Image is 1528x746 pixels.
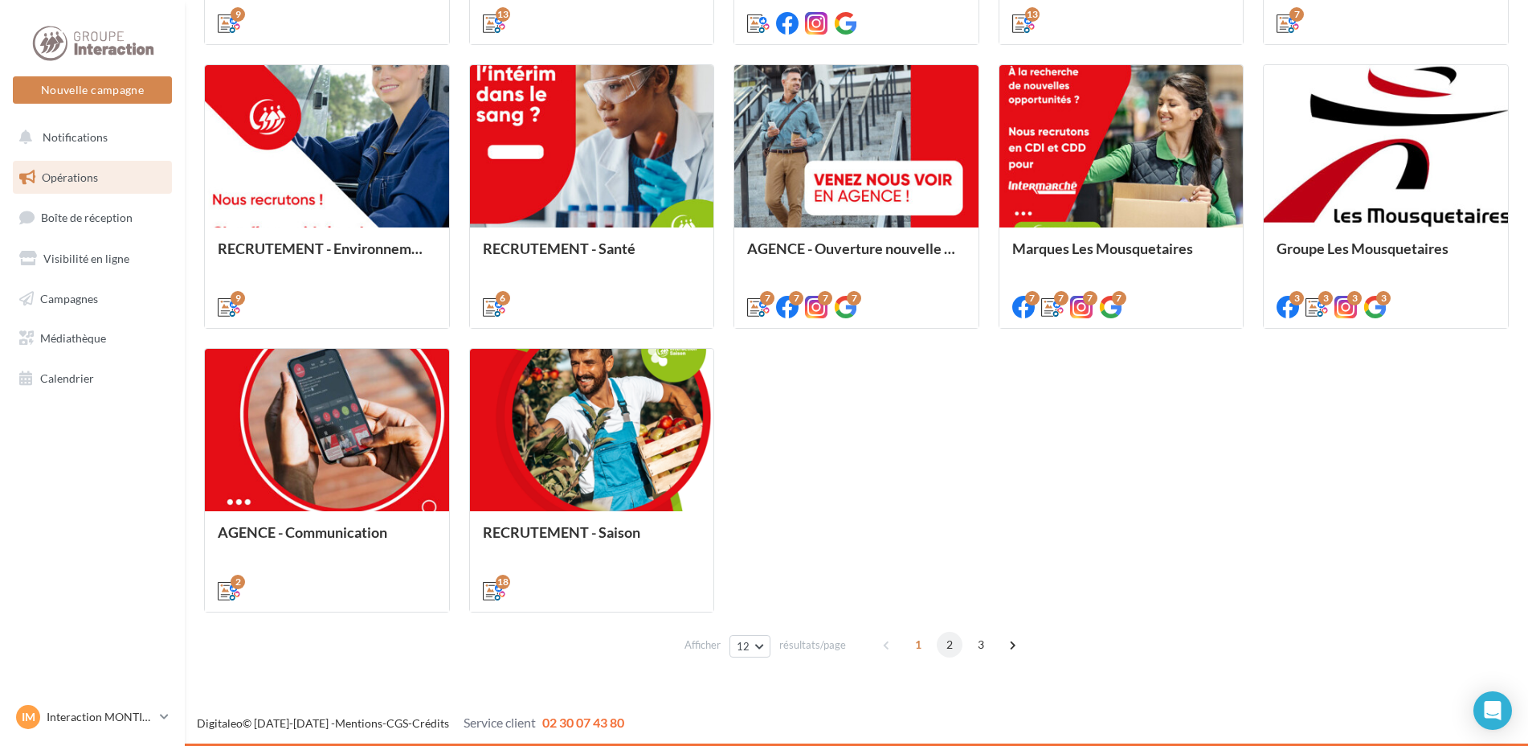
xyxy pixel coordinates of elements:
[937,632,962,658] span: 2
[13,702,172,732] a: IM Interaction MONTIGY
[1025,7,1040,22] div: 13
[231,7,245,22] div: 9
[1054,291,1068,305] div: 7
[1473,691,1512,730] div: Open Intercom Messenger
[684,637,721,653] span: Afficher
[10,362,175,396] a: Calendrier
[43,252,129,265] span: Visibilité en ligne
[218,240,436,273] div: RECRUTEMENT - Environnement
[905,632,931,658] span: 1
[412,716,449,730] a: Crédits
[43,130,108,144] span: Notifications
[22,709,35,725] span: IM
[10,322,175,355] a: Médiathèque
[10,161,175,195] a: Opérations
[496,7,510,22] div: 13
[1012,240,1231,273] div: Marques Les Mousquetaires
[747,240,966,273] div: AGENCE - Ouverture nouvelle agence
[464,715,536,730] span: Service client
[779,637,846,653] span: résultats/page
[1277,240,1495,273] div: Groupe Les Mousquetaires
[737,640,750,653] span: 12
[10,242,175,276] a: Visibilité en ligne
[1376,291,1391,305] div: 3
[10,282,175,316] a: Campagnes
[386,716,408,730] a: CGS
[483,240,701,273] div: RECRUTEMENT - Santé
[818,291,832,305] div: 7
[1318,291,1333,305] div: 3
[218,524,436,556] div: AGENCE - Communication
[40,331,106,345] span: Médiathèque
[968,632,994,658] span: 3
[231,291,245,305] div: 9
[1083,291,1097,305] div: 7
[47,709,153,725] p: Interaction MONTIGY
[1289,291,1304,305] div: 3
[789,291,803,305] div: 7
[13,76,172,104] button: Nouvelle campagne
[496,291,510,305] div: 6
[40,291,98,305] span: Campagnes
[41,211,133,224] span: Boîte de réception
[1289,7,1304,22] div: 7
[847,291,861,305] div: 7
[42,170,98,184] span: Opérations
[760,291,774,305] div: 7
[335,716,382,730] a: Mentions
[197,716,243,730] a: Digitaleo
[1347,291,1362,305] div: 3
[483,524,701,556] div: RECRUTEMENT - Saison
[729,635,770,658] button: 12
[1025,291,1040,305] div: 7
[231,575,245,589] div: 2
[542,715,624,730] span: 02 30 07 43 80
[1112,291,1126,305] div: 7
[40,371,94,385] span: Calendrier
[197,716,624,730] span: © [DATE]-[DATE] - - -
[10,200,175,235] a: Boîte de réception
[496,575,510,589] div: 18
[10,121,169,154] button: Notifications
